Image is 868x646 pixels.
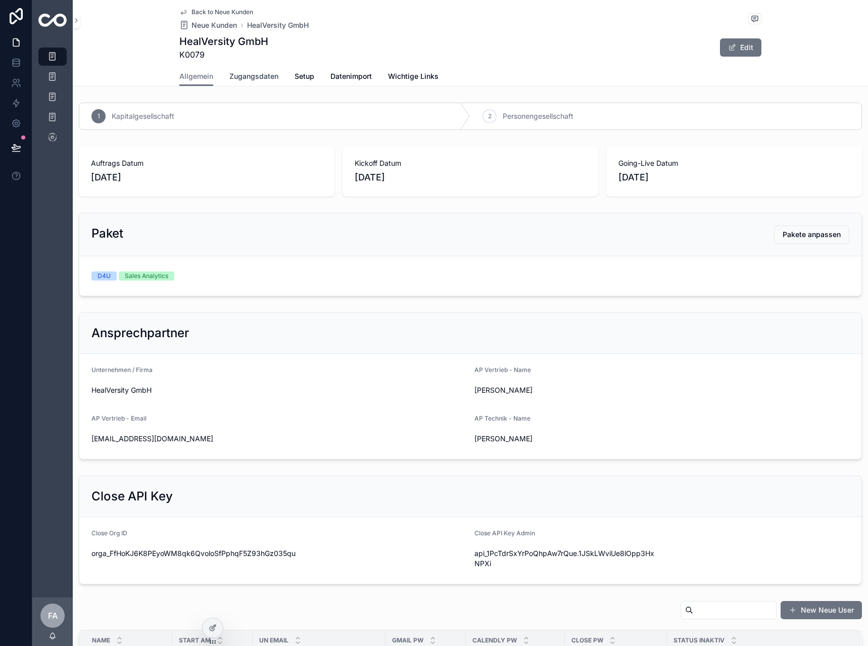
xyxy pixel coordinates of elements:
[91,385,466,395] span: HealVersity GmbH
[191,20,237,30] span: Neue Kunden
[179,20,237,30] a: Neue Kunden
[32,40,73,160] div: scrollable content
[98,112,100,120] span: 1
[673,636,725,644] span: Status Inaktiv
[179,636,211,644] span: Start am
[781,601,862,619] button: New Neue User
[191,8,253,16] span: Back to Neue Kunden
[179,71,213,81] span: Allgemein
[488,112,492,120] span: 2
[355,158,586,168] span: Kickoff Datum
[179,34,268,49] h1: HealVersity GmbH
[392,636,423,644] span: Gmail Pw
[388,67,439,87] a: Wichtige Links
[259,636,288,644] span: UN Email
[355,170,586,184] span: [DATE]
[91,366,153,374] span: Unternehmen / Firma
[125,271,168,281] div: Sales Analytics
[783,229,841,240] span: Pakete anpassen
[618,158,850,168] span: Going-Live Datum
[91,225,123,242] h2: Paket
[474,385,658,395] span: [PERSON_NAME]
[295,71,314,81] span: Setup
[91,158,322,168] span: Auftrags Datum
[112,111,174,121] span: Kapitalgesellschaft
[474,548,658,569] span: api_1PcTdrSxYrPoQhpAw7rQue.1JSkLWviUe8lOpp3HxNPXi
[91,529,127,537] span: Close Org ID
[91,488,173,504] h2: Close API Key
[472,636,517,644] span: Calendly Pw
[774,225,849,244] button: Pakete anpassen
[91,414,147,422] span: AP Vertrieb - Email
[503,111,573,121] span: Personengesellschaft
[474,414,531,422] span: AP Technik - Name
[229,67,278,87] a: Zugangsdaten
[179,67,213,86] a: Allgemein
[91,548,466,559] span: orga_FfHoKJ6K8PEyoWM8qk6QvoloSfPphqF5Z93hGz035qu
[474,366,531,374] span: AP Vertrieb - Name
[720,38,761,57] button: Edit
[229,71,278,81] span: Zugangsdaten
[91,170,322,184] span: [DATE]
[295,67,314,87] a: Setup
[571,636,603,644] span: Close Pw
[98,271,111,281] div: D4U
[91,325,189,341] h2: Ansprechpartner
[388,71,439,81] span: Wichtige Links
[179,49,268,61] span: K0079
[92,636,110,644] span: Name
[91,434,466,444] span: [EMAIL_ADDRESS][DOMAIN_NAME]
[38,14,67,27] img: App logo
[48,610,58,622] span: FA
[247,20,309,30] a: HealVersity GmbH
[618,170,850,184] span: [DATE]
[179,8,253,16] a: Back to Neue Kunden
[330,71,372,81] span: Datenimport
[330,67,372,87] a: Datenimport
[474,434,658,444] span: [PERSON_NAME]
[474,529,535,537] span: Close API Key Admin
